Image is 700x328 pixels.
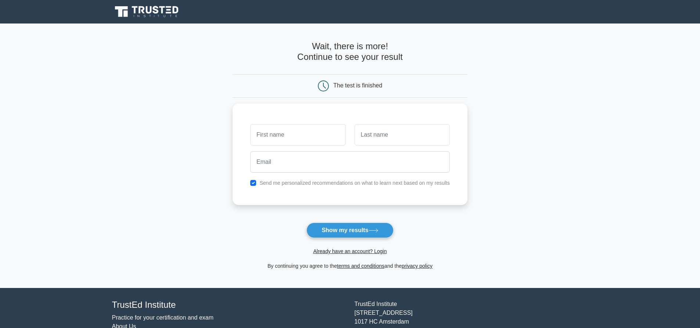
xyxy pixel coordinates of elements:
button: Show my results [306,223,393,238]
h4: TrustEd Institute [112,300,346,310]
div: By continuing you agree to the and the [228,262,472,270]
input: Email [250,151,450,173]
a: Practice for your certification and exam [112,314,214,321]
a: terms and conditions [337,263,384,269]
div: The test is finished [333,82,382,89]
label: Send me personalized recommendations on what to learn next based on my results [259,180,450,186]
a: Already have an account? Login [313,248,387,254]
input: Last name [355,124,450,145]
h4: Wait, there is more! Continue to see your result [233,41,467,62]
input: First name [250,124,345,145]
a: privacy policy [402,263,432,269]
